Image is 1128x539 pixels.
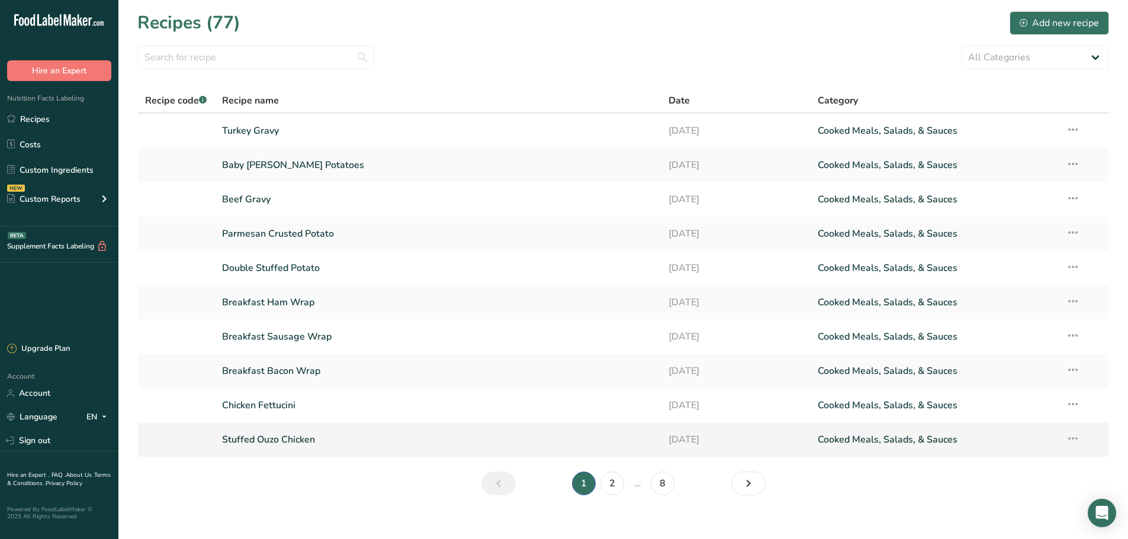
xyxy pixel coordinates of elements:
[651,472,674,495] a: Page 8.
[1088,499,1116,527] div: Open Intercom Messenger
[669,93,690,108] span: Date
[481,472,516,495] a: Previous page
[600,472,624,495] a: Page 2.
[222,187,655,212] a: Beef Gravy
[7,471,49,479] a: Hire an Expert .
[52,471,66,479] a: FAQ .
[66,471,94,479] a: About Us .
[731,472,766,495] a: Next page
[222,324,655,349] a: Breakfast Sausage Wrap
[818,153,1052,177] a: Cooked Meals, Salads, & Sauces
[669,393,804,418] a: [DATE]
[669,187,804,212] a: [DATE]
[7,185,25,192] div: NEW
[818,290,1052,315] a: Cooked Meals, Salads, & Sauces
[222,118,655,143] a: Turkey Gravy
[669,118,804,143] a: [DATE]
[222,221,655,246] a: Parmesan Crusted Potato
[222,359,655,383] a: Breakfast Bacon Wrap
[1020,16,1099,30] div: Add new recipe
[145,94,207,107] span: Recipe code
[818,359,1052,383] a: Cooked Meals, Salads, & Sauces
[46,479,82,488] a: Privacy Policy
[222,93,279,108] span: Recipe name
[818,324,1052,349] a: Cooked Meals, Salads, & Sauces
[669,324,804,349] a: [DATE]
[818,256,1052,280] a: Cooked Meals, Salads, & Sauces
[137,9,240,36] h1: Recipes (77)
[7,193,81,205] div: Custom Reports
[818,93,858,108] span: Category
[222,256,655,280] a: Double Stuffed Potato
[818,187,1052,212] a: Cooked Meals, Salads, & Sauces
[669,153,804,177] a: [DATE]
[222,153,655,177] a: Baby [PERSON_NAME] Potatoes
[818,427,1052,452] a: Cooked Meals, Salads, & Sauces
[669,427,804,452] a: [DATE]
[818,118,1052,143] a: Cooked Meals, Salads, & Sauces
[137,46,374,69] input: Search for recipe
[669,290,804,315] a: [DATE]
[7,60,111,81] button: Hire an Expert
[86,410,111,424] div: EN
[669,221,804,246] a: [DATE]
[222,393,655,418] a: Chicken Fettucini
[669,359,804,383] a: [DATE]
[1010,11,1109,35] button: Add new recipe
[669,256,804,280] a: [DATE]
[818,221,1052,246] a: Cooked Meals, Salads, & Sauces
[222,290,655,315] a: Breakfast Ham Wrap
[7,406,57,427] a: Language
[7,343,70,355] div: Upgrade Plan
[818,393,1052,418] a: Cooked Meals, Salads, & Sauces
[8,232,26,239] div: BETA
[7,506,111,520] div: Powered By FoodLabelMaker © 2025 All Rights Reserved
[222,427,655,452] a: Stuffed Ouzo Chicken
[7,471,111,488] a: Terms & Conditions .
